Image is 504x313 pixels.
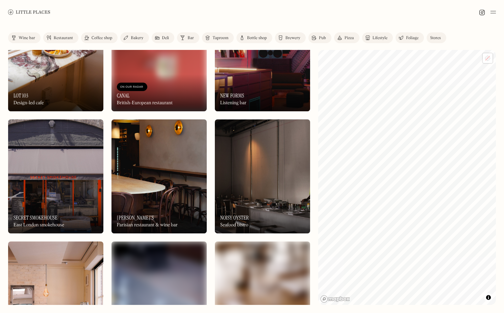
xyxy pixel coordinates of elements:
a: Noisy OysterNoisy OysterNoisy OysterSeafood bistro [215,119,310,233]
img: Secret Smokehouse [8,119,103,233]
a: Bakery [120,32,149,43]
div: East London smokehouse [14,222,64,228]
a: Stores [427,32,446,43]
h3: Secret Smokehouse [14,215,57,221]
div: Bottle shop [247,36,267,40]
img: Marjorie's [111,119,207,233]
div: Bar [187,36,194,40]
a: Brewery [275,32,306,43]
div: Foliage [406,36,419,40]
a: Coffee shop [81,32,118,43]
span: Toggle attribution [486,294,490,301]
div: Bakery [131,36,143,40]
h3: Canal [117,92,130,99]
a: Bottle shop [236,32,272,43]
a: Lifestyle [362,32,393,43]
div: Wine bar [19,36,35,40]
div: On Our Radar [120,84,144,90]
div: Brewery [285,36,300,40]
button: Location not available [483,53,493,63]
a: Marjorie'sMarjorie's[PERSON_NAME]'sParisian restaurant & wine bar [111,119,207,233]
div: Design-led cafe [14,100,44,106]
button: Toggle attribution [484,293,493,302]
div: Restaurant [54,36,73,40]
img: Noisy Oyster [215,119,310,233]
div: Listening bar [220,100,247,106]
div: Deli [162,36,169,40]
div: Coffee shop [92,36,112,40]
h3: LOT 103 [14,92,28,99]
canvas: Map [318,50,496,305]
div: Lifestyle [373,36,387,40]
a: Pub [308,32,331,43]
h3: [PERSON_NAME]'s [117,215,154,221]
div: Parisian restaurant & wine bar [117,222,178,228]
div: Stores [430,36,441,40]
h3: Noisy Oyster [220,215,249,221]
div: Pizza [345,36,354,40]
a: Deli [152,32,175,43]
div: Seafood bistro [220,222,248,228]
a: Wine bar [8,32,41,43]
a: Foliage [396,32,424,43]
div: Taproom [212,36,228,40]
a: Restaurant [43,32,78,43]
a: Taproom [202,32,234,43]
a: Secret SmokehouseSecret SmokehouseSecret SmokehouseEast London smokehouse [8,119,103,233]
a: Mapbox homepage [320,295,350,303]
h3: New Forms [220,92,244,99]
div: British-European restaurant [117,100,173,106]
div: Pub [319,36,326,40]
a: Bar [177,32,199,43]
a: Pizza [334,32,359,43]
